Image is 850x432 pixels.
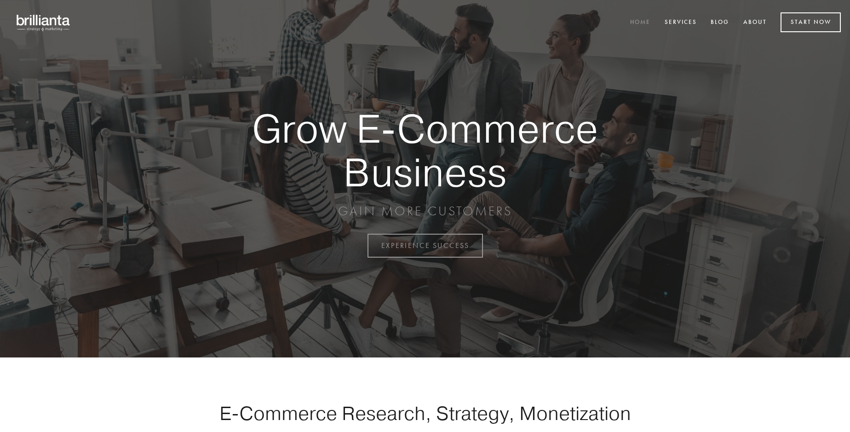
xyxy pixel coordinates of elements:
h1: E-Commerce Research, Strategy, Monetization [190,402,660,425]
img: brillianta - research, strategy, marketing [9,9,78,36]
a: Home [624,15,656,30]
a: Blog [705,15,735,30]
strong: Grow E-Commerce Business [220,107,630,194]
a: EXPERIENCE SUCCESS [368,234,483,258]
a: About [737,15,773,30]
a: Start Now [781,12,841,32]
p: GAIN MORE CUSTOMERS [220,203,630,219]
a: Services [659,15,703,30]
